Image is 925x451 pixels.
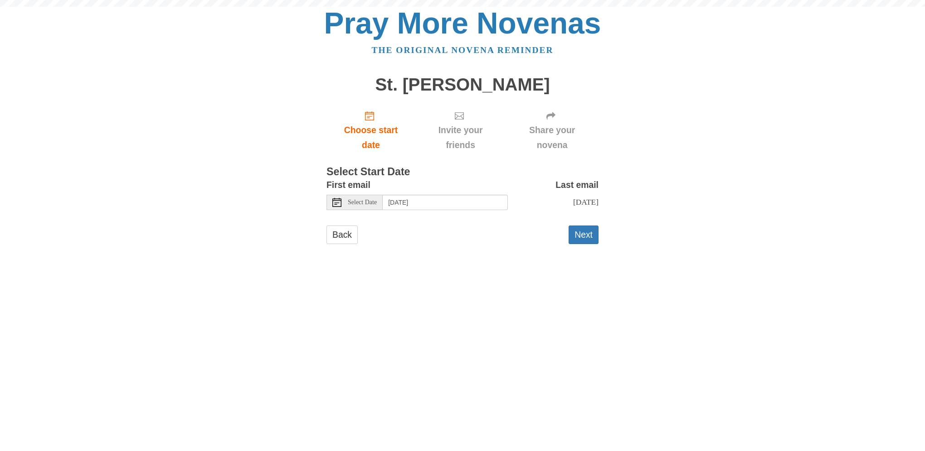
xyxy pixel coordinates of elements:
a: The original novena reminder [372,45,554,55]
span: Share your novena [515,123,589,153]
label: First email [326,178,370,192]
span: Choose start date [336,123,406,153]
a: Pray More Novenas [324,6,601,40]
div: Click "Next" to confirm your start date first. [415,103,506,157]
a: Back [326,225,358,244]
h1: St. [PERSON_NAME] [326,75,599,95]
label: Last email [555,178,599,192]
span: Select Date [348,199,377,206]
div: Click "Next" to confirm your start date first. [506,103,599,157]
span: [DATE] [573,197,599,206]
span: Invite your friends [424,123,497,153]
button: Next [569,225,599,244]
a: Choose start date [326,103,415,157]
h3: Select Start Date [326,166,599,178]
